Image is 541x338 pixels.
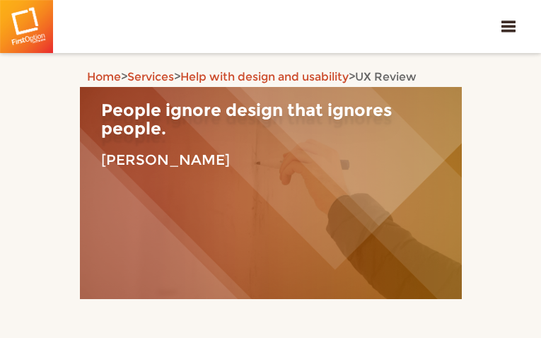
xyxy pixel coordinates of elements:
[101,148,441,172] p: [PERSON_NAME]
[355,70,417,83] span: UX Review
[180,70,349,83] a: Help with design and usability
[80,67,462,87] div: > > >
[87,70,121,83] a: Home
[127,70,174,83] a: Services
[91,101,451,139] h1: People ignore design that ignores people.
[80,87,462,299] div: Writing whiteboard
